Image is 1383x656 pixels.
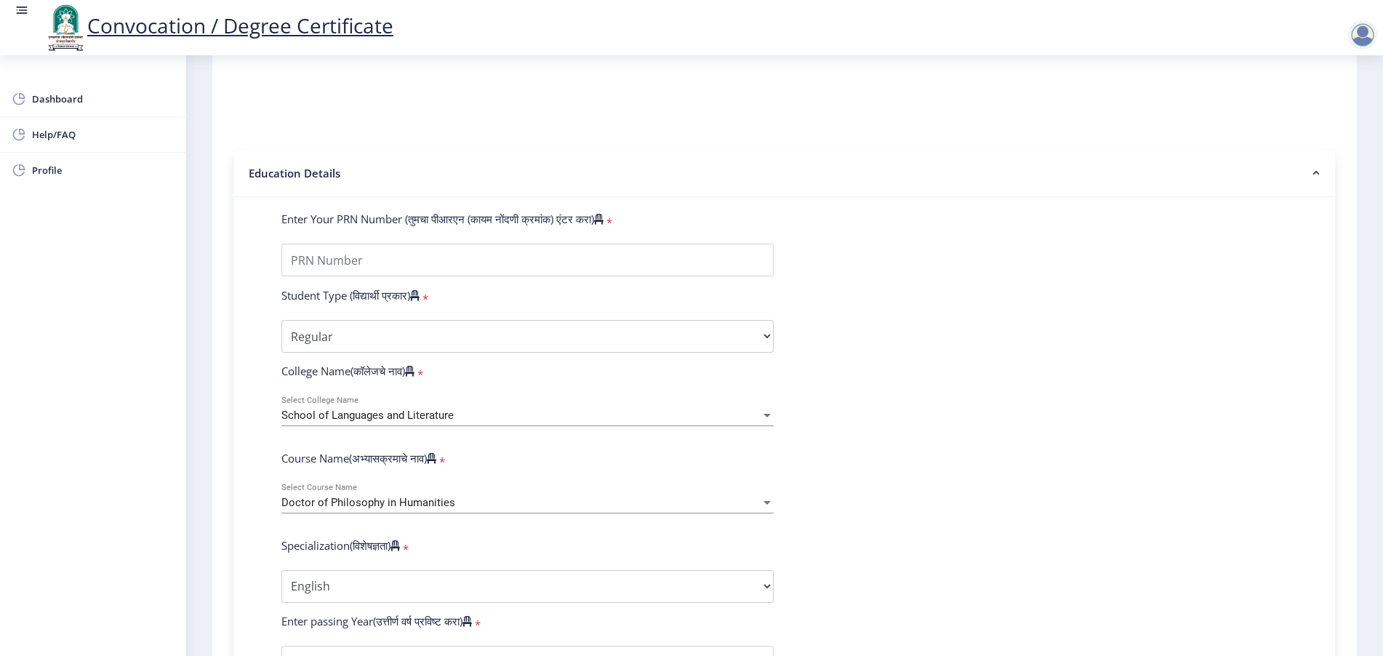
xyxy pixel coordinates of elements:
label: Specialization(विशेषज्ञता) [281,538,400,553]
label: Course Name(अभ्यासक्रमाचे नाव) [281,451,436,465]
label: Enter Your PRN Number (तुमचा पीआरएन (कायम नोंदणी क्रमांक) एंटर करा) [281,212,604,226]
input: PRN Number [281,244,774,276]
label: Enter passing Year(उत्तीर्ण वर्ष प्रविष्ट करा) [281,614,472,628]
a: Convocation / Degree Certificate [44,12,393,39]
span: School of Languages and Literature [281,409,454,422]
label: Student Type (विद्यार्थी प्रकार) [281,288,420,303]
span: Doctor of Philosophy in Humanities [281,496,455,509]
span: Help/FAQ [32,126,175,143]
span: Dashboard [32,90,175,108]
img: logo [44,3,87,52]
nb-accordion-item-header: Education Details [234,150,1335,197]
label: College Name(कॉलेजचे नाव) [281,364,414,378]
span: Profile [32,161,175,179]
